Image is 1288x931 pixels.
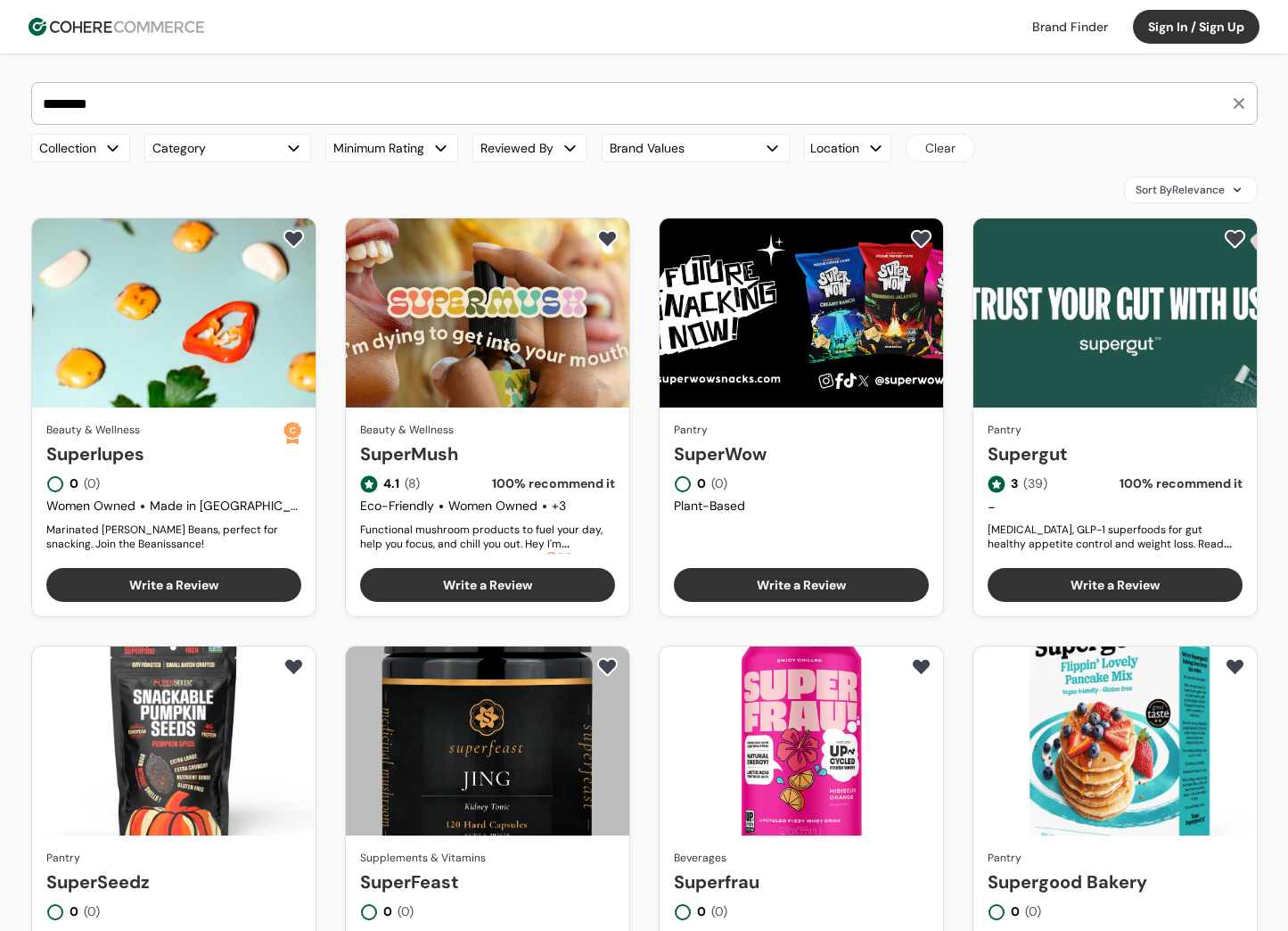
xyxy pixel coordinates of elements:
[674,568,929,602] button: Write a Review
[907,226,936,252] button: add to favorite
[1136,182,1225,198] span: Sort By Relevance
[360,568,615,602] button: Write a Review
[593,226,622,252] button: add to favorite
[907,654,936,680] button: add to favorite
[674,441,929,467] a: SuperWow
[360,441,615,467] a: SuperMush
[279,654,308,680] button: add to favorite
[593,654,622,680] button: add to favorite
[360,869,615,895] a: SuperFeast
[1220,226,1250,252] button: add to favorite
[279,226,308,252] button: add to favorite
[46,568,301,602] button: Write a Review
[29,18,204,36] img: Cohere Logo
[988,441,1243,467] a: Supergut
[674,869,929,895] a: Superfrau
[1220,654,1250,680] button: add to favorite
[906,134,975,162] button: Clear
[46,869,301,895] a: SuperSeedz
[988,568,1243,602] button: Write a Review
[988,869,1243,895] a: Supergood Bakery
[1133,10,1259,44] button: Sign In / Sign Up
[46,441,283,467] a: Superlupes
